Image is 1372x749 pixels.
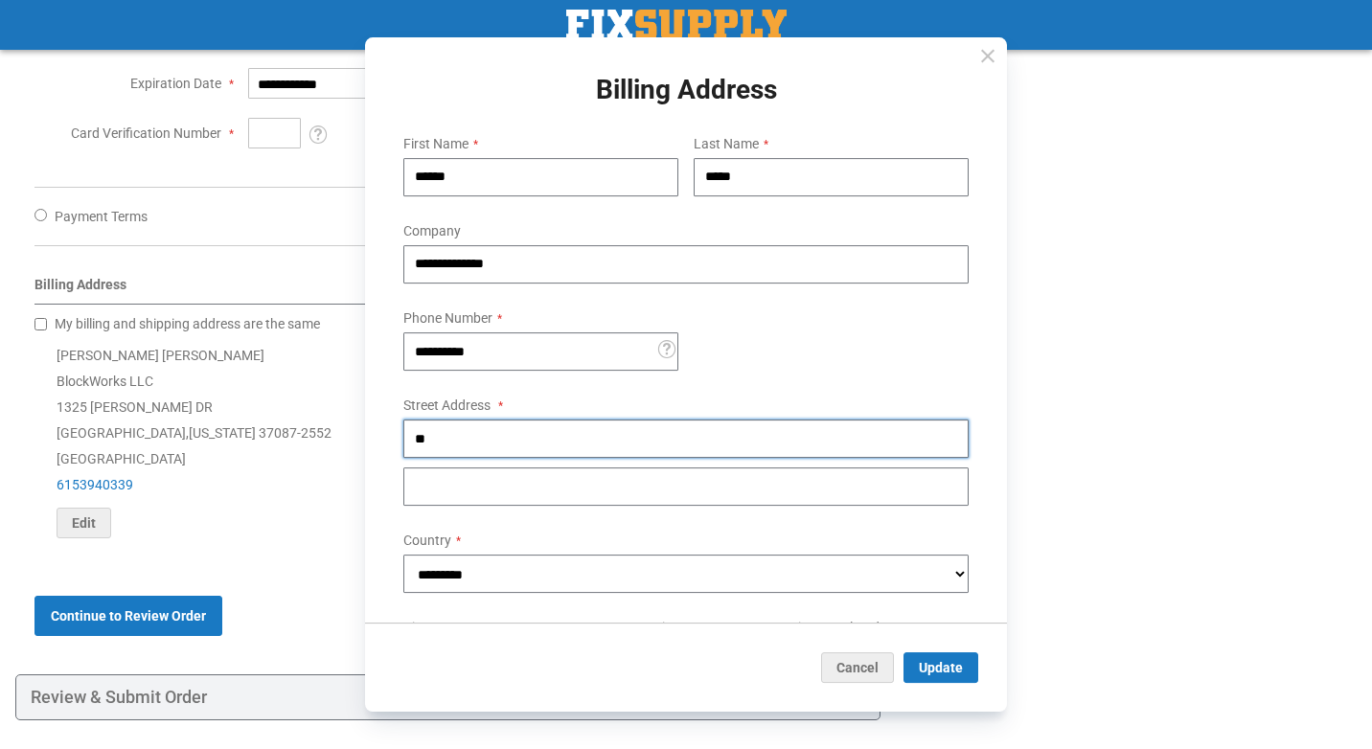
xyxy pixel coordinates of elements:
[57,477,133,492] a: 6153940339
[55,209,148,224] span: Payment Terms
[903,652,978,683] button: Update
[919,660,963,675] span: Update
[34,275,861,305] div: Billing Address
[821,652,894,683] button: Cancel
[836,660,879,675] span: Cancel
[403,136,469,151] span: First Name
[51,608,206,624] span: Continue to Review Order
[34,596,222,636] button: Continue to Review Order
[403,397,491,413] span: Street Address
[403,223,461,238] span: Company
[790,620,886,635] span: Zip/Postal Code
[130,76,221,91] span: Expiration Date
[72,515,96,531] span: Edit
[566,10,787,40] img: Fix Industrial Supply
[403,533,451,548] span: Country
[57,508,111,538] button: Edit
[403,620,426,635] span: City
[55,316,320,331] span: My billing and shipping address are the same
[694,136,759,151] span: Last Name
[597,620,686,635] span: State/Province
[566,10,787,40] a: store logo
[189,425,256,441] span: [US_STATE]
[388,76,984,105] h1: Billing Address
[403,310,492,326] span: Phone Number
[15,674,880,720] div: Review & Submit Order
[71,125,221,141] span: Card Verification Number
[34,343,861,538] div: [PERSON_NAME] [PERSON_NAME] BlockWorks LLC 1325 [PERSON_NAME] DR [GEOGRAPHIC_DATA] , 37087-2552 [...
